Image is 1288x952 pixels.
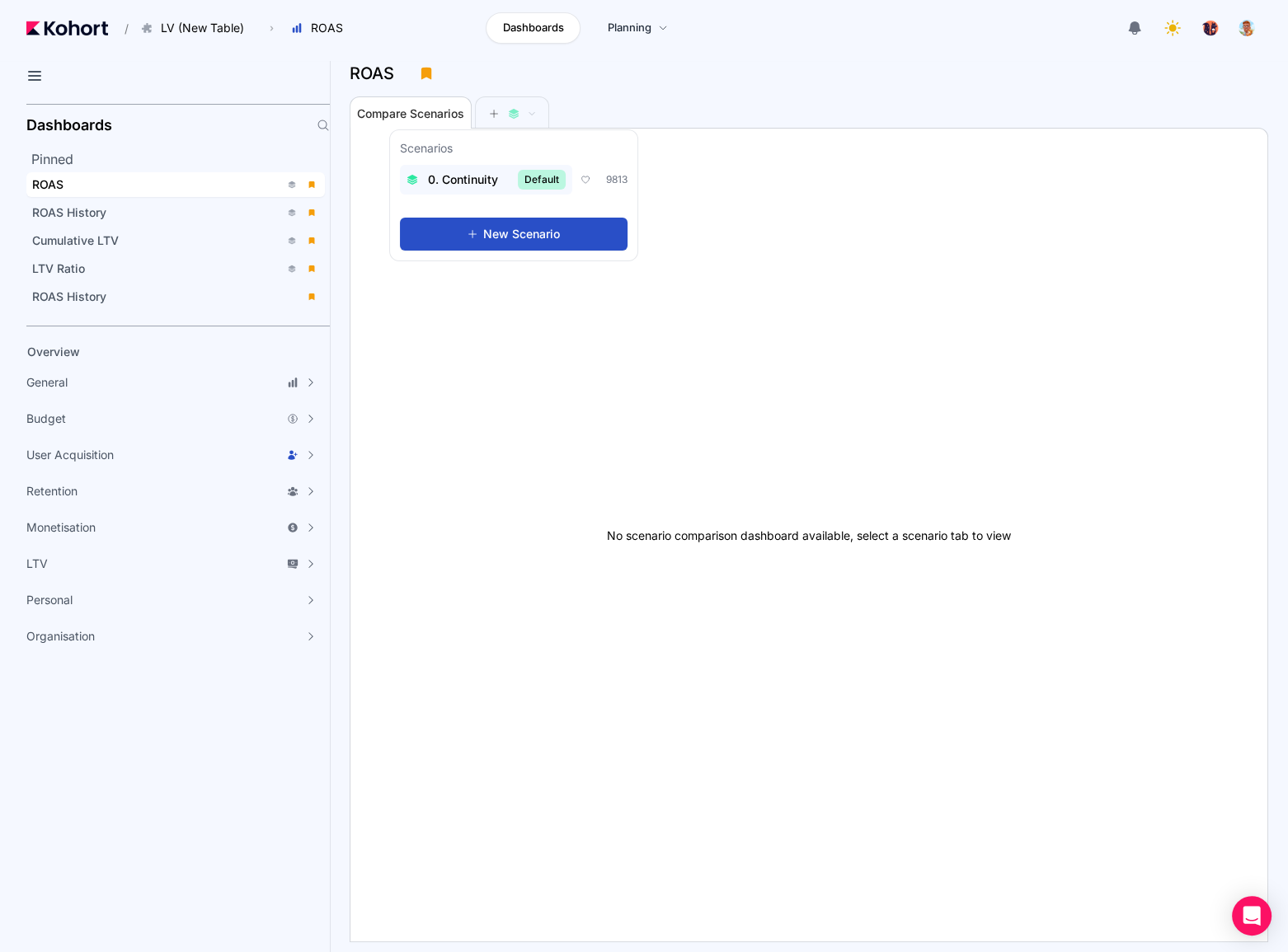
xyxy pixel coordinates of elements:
[400,140,453,160] h3: Scenarios
[32,177,63,191] span: ROAS
[26,21,108,35] img: Kohort logo
[26,592,73,608] span: Personal
[27,345,80,359] span: Overview
[32,205,106,219] span: ROAS History
[486,12,581,44] a: Dashboards
[350,65,404,82] h3: ROAS
[32,233,119,247] span: Cumulative LTV
[608,20,651,36] span: Planning
[32,261,85,275] span: LTV Ratio
[26,172,325,197] a: ROAS
[26,228,325,253] a: Cumulative LTV
[26,256,325,281] a: LTV Ratio
[400,218,628,251] button: New Scenario
[111,20,129,37] span: /
[502,20,563,36] span: Dashboards
[26,483,78,499] span: Retention
[1232,896,1272,936] div: Open Intercom Messenger
[26,200,325,225] a: ROAS History
[1202,20,1219,36] img: logo_TreesPlease_20230726120307121221.png
[132,14,261,42] button: LV (New Table)
[26,519,96,536] span: Monetisation
[266,21,277,35] span: ›
[483,226,560,242] span: New Scenario
[26,447,114,463] span: User Acquisition
[400,165,572,195] button: 0. ContinuityDefault
[26,628,95,645] span: Organisation
[21,340,302,364] a: Overview
[26,556,48,572] span: LTV
[311,20,343,36] span: ROAS
[518,170,566,190] span: Default
[26,410,66,427] span: Budget
[26,374,68,391] span: General
[590,12,685,44] a: Planning
[428,171,498,188] span: 0. Continuity
[350,129,1267,941] div: No scenario comparison dashboard available, select a scenario tab to view
[26,118,112,133] h2: Dashboards
[357,108,464,120] span: Compare Scenarios
[26,284,325,309] a: ROAS History
[606,173,628,186] span: 9813
[31,149,330,169] h2: Pinned
[282,14,360,42] button: ROAS
[161,20,244,36] span: LV (New Table)
[32,289,106,303] span: ROAS History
